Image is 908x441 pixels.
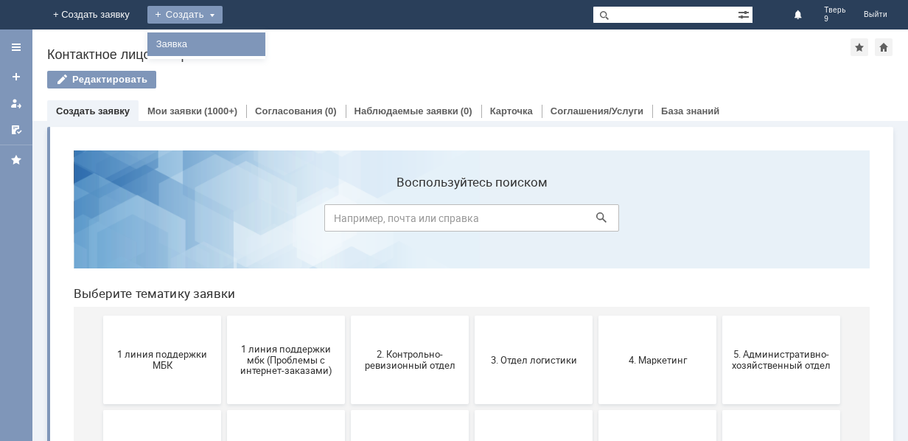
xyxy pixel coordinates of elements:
a: Создать заявку [4,65,28,88]
span: 3. Отдел логистики [417,215,526,226]
span: 9. Отдел-ИТ (Для МБК и Пекарни) [417,305,526,327]
div: Создать [147,6,223,24]
button: Бухгалтерия (для мбк) [537,271,654,360]
span: Бухгалтерия (для мбк) [541,310,650,321]
header: Выберите тематику заявки [12,147,808,162]
input: Например, почта или справка [262,66,557,93]
a: Создать заявку [56,105,130,117]
span: 8. Отдел качества [293,310,402,321]
button: 7. Служба безопасности [165,271,283,360]
label: Воспользуйтесь поиском [262,36,557,51]
span: 6. Закупки [46,310,155,321]
button: 8. Отдел качества [289,271,407,360]
button: 1 линия поддержки мбк (Проблемы с интернет-заказами) [165,177,283,265]
a: Мои согласования [4,118,28,142]
div: (0) [325,105,337,117]
span: Франчайзинг [417,404,526,415]
span: 4. Маркетинг [541,215,650,226]
div: Добавить в избранное [851,38,868,56]
button: 2. Контрольно-ревизионный отдел [289,177,407,265]
span: 5. Административно-хозяйственный отдел [665,210,774,232]
a: Мои заявки [147,105,202,117]
button: 1 линия поддержки МБК [41,177,159,265]
span: 7. Служба безопасности [170,310,279,321]
span: Тверь [824,6,846,15]
button: 5. Административно-хозяйственный отдел [660,177,778,265]
div: Контактное лицо "Тверь 9" [47,47,851,62]
button: 3. Отдел логистики [413,177,531,265]
span: Отдел-ИТ (Офис) [170,404,279,415]
span: Это соглашение не активно! [541,399,650,421]
span: 9 [824,15,846,24]
span: 1 линия поддержки МБК [46,210,155,232]
span: Финансовый отдел [293,404,402,415]
button: 4. Маркетинг [537,177,654,265]
div: Сделать домашней страницей [875,38,893,56]
span: 2. Контрольно-ревизионный отдел [293,210,402,232]
a: Согласования [255,105,323,117]
div: (1000+) [204,105,237,117]
a: Наблюдаемые заявки [355,105,458,117]
a: База знаний [661,105,719,117]
button: 6. Закупки [41,271,159,360]
span: Отдел ИТ (1С) [665,310,774,321]
button: 9. Отдел-ИТ (Для МБК и Пекарни) [413,271,531,360]
span: [PERSON_NAME]. Услуги ИТ для МБК (оформляет L1) [665,393,774,426]
a: Соглашения/Услуги [551,105,643,117]
span: Отдел-ИТ (Битрикс24 и CRM) [46,399,155,421]
button: Отдел ИТ (1С) [660,271,778,360]
span: 1 линия поддержки мбк (Проблемы с интернет-заказами) [170,204,279,237]
span: Расширенный поиск [738,7,752,21]
a: Карточка [490,105,533,117]
a: Мои заявки [4,91,28,115]
div: (0) [461,105,472,117]
a: Заявка [150,35,262,53]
